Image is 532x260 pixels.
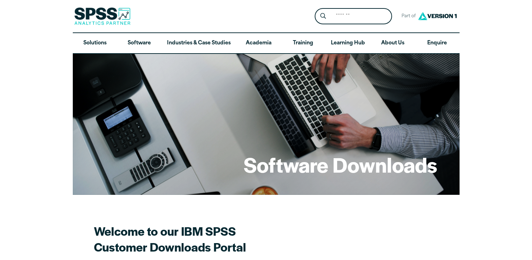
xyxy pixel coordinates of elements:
a: Training [281,33,325,54]
a: Solutions [73,33,117,54]
h2: Welcome to our IBM SPSS Customer Downloads Portal [94,223,340,255]
a: Software [117,33,161,54]
a: About Us [371,33,415,54]
img: SPSS Analytics Partner [74,7,130,25]
h1: Software Downloads [244,151,437,178]
a: Industries & Case Studies [161,33,236,54]
form: Site Header Search Form [315,8,392,25]
svg: Search magnifying glass icon [320,13,326,19]
a: Enquire [415,33,459,54]
nav: Desktop version of site main menu [73,33,460,54]
a: Learning Hub [325,33,371,54]
span: Part of [398,11,416,21]
a: Academia [236,33,281,54]
img: Version1 Logo [416,10,459,23]
button: Search magnifying glass icon [316,10,329,23]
